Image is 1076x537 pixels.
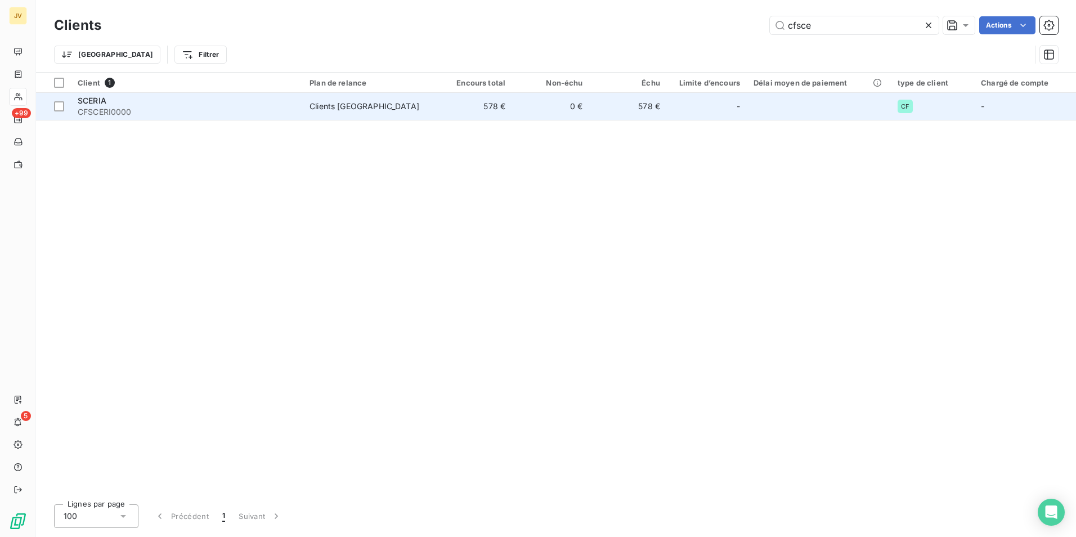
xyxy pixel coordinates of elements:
[9,512,27,530] img: Logo LeanPay
[519,78,582,87] div: Non-échu
[147,504,216,528] button: Précédent
[590,93,667,120] td: 578 €
[754,78,884,87] div: Délai moyen de paiement
[222,511,225,522] span: 1
[54,46,160,64] button: [GEOGRAPHIC_DATA]
[981,101,984,111] span: -
[78,78,100,87] span: Client
[979,16,1035,34] button: Actions
[78,96,106,105] span: SCERIA
[105,78,115,88] span: 1
[1038,499,1065,526] div: Open Intercom Messenger
[21,411,31,421] span: 5
[442,78,505,87] div: Encours total
[78,106,296,118] span: CFSCERI0000
[232,504,289,528] button: Suivant
[310,78,428,87] div: Plan de relance
[512,93,589,120] td: 0 €
[54,15,101,35] h3: Clients
[174,46,226,64] button: Filtrer
[12,108,31,118] span: +99
[64,511,77,522] span: 100
[898,78,967,87] div: type de client
[597,78,660,87] div: Échu
[9,7,27,25] div: JV
[770,16,939,34] input: Rechercher
[310,101,419,112] div: Clients [GEOGRAPHIC_DATA]
[901,103,909,110] span: CF
[216,504,232,528] button: 1
[674,78,740,87] div: Limite d’encours
[737,101,740,112] span: -
[435,93,512,120] td: 578 €
[981,78,1069,87] div: Chargé de compte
